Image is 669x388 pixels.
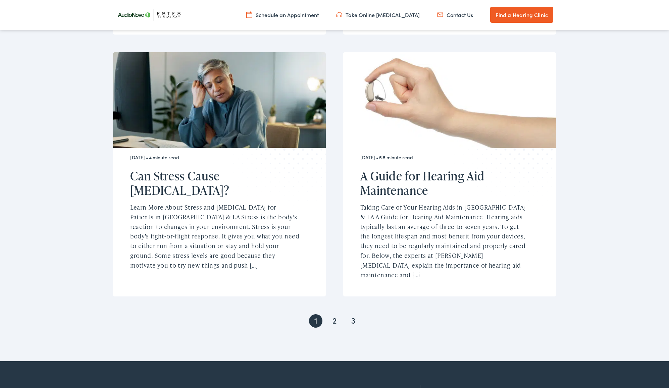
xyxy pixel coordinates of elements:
[130,155,300,160] div: [DATE] • 4 minute read
[328,314,341,328] a: Goto Page 2
[360,155,530,160] div: [DATE] • 5.5 minute read
[360,169,530,198] h2: A Guide for Hearing Aid Maintenance
[130,203,300,270] p: Learn More About Stress and [MEDICAL_DATA] for Patients in [GEOGRAPHIC_DATA] & LA Stress is the b...
[490,7,553,23] a: Find a Hearing Clinic
[437,11,473,18] a: Contact Us
[336,11,420,18] a: Take Online [MEDICAL_DATA]
[360,203,530,280] p: Taking Care of Your Hearing Aids in [GEOGRAPHIC_DATA] & LA A Guide for Hearing Aid Maintenance He...
[130,169,300,198] h2: Can Stress Cause [MEDICAL_DATA]?
[309,314,322,328] span: Current page, page 1
[246,11,319,18] a: Schedule an Appointment
[246,11,252,18] img: utility icon
[343,52,556,297] a: hand holding hearing aid [DATE] • 5.5 minute read A Guide for Hearing Aid Maintenance Taking Care...
[347,314,360,328] a: Goto Page 3
[437,11,443,18] img: utility icon
[336,11,342,18] img: utility icon
[113,52,326,297] a: A woman holds her head to relive stress after a busy day at work. [DATE] • 4 minute read Can Stre...
[113,52,326,148] img: A woman holds her head to relive stress after a busy day at work.
[343,52,556,148] img: hand holding hearing aid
